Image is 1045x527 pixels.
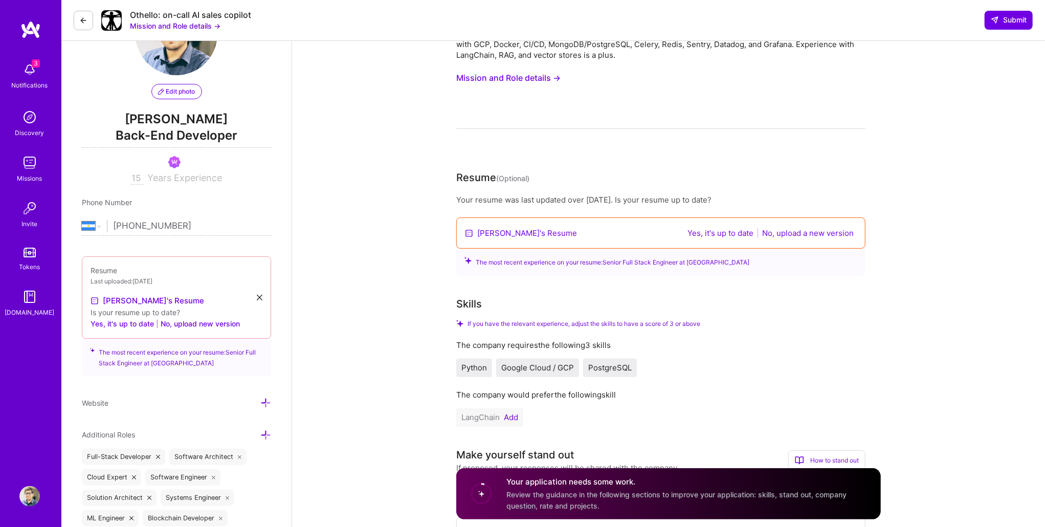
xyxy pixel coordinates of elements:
[17,173,42,184] div: Missions
[168,156,181,168] img: Been on Mission
[19,261,40,272] div: Tokens
[161,490,235,506] div: Systems Engineer
[456,296,482,312] div: Skills
[101,10,122,31] img: Company Logo
[226,496,230,500] i: icon Close
[19,486,40,507] img: User Avatar
[82,127,271,148] span: Back-End Developer
[82,449,165,465] div: Full-Stack Developer
[15,127,45,138] div: Discovery
[19,107,40,127] img: discovery
[757,228,759,238] span: |
[19,59,40,80] img: bell
[82,469,141,486] div: Cloud Expert
[143,510,228,526] div: Blockchain Developer
[130,10,251,20] div: Othello: on-call AI sales copilot
[19,287,40,307] img: guide book
[788,450,865,471] div: How to stand out
[91,318,154,330] button: Yes, it's up to date
[158,89,164,95] i: icon PencilPurple
[12,80,48,91] div: Notifications
[985,11,1033,29] button: Submit
[151,84,202,99] button: Edit photo
[91,295,204,307] a: [PERSON_NAME]'s Resume
[456,245,865,276] div: The most recent experience on your resume: Senior Full Stack Engineer at [GEOGRAPHIC_DATA]
[456,69,561,87] button: Mission and Role details →
[158,87,195,96] span: Edit photo
[91,266,117,275] span: Resume
[130,20,220,31] button: Mission and Role details →
[504,413,518,422] button: Add
[82,490,157,506] div: Solution Architect
[145,469,221,486] div: Software Engineer
[496,174,529,183] span: (Optional)
[456,463,679,473] div: If proposed, your responses will be shared with the company.
[456,320,463,327] i: Check
[82,399,108,407] span: Website
[477,228,577,238] a: [PERSON_NAME]'s Resume
[82,430,135,439] span: Additional Roles
[132,475,136,479] i: icon Close
[114,211,271,241] input: +1 (000) 000-0000
[468,320,700,327] span: If you have the relevant experience, adjust the skills to have a score of 3 or above
[212,475,216,479] i: icon Close
[91,297,99,305] img: Resume
[82,333,271,377] div: The most recent experience on your resume: Senior Full Stack Engineer at [GEOGRAPHIC_DATA]
[456,389,865,400] div: The company would prefer the following skill
[82,510,139,526] div: ML Engineer
[147,496,151,500] i: icon Close
[257,295,262,300] i: icon Close
[129,516,134,520] i: icon Close
[456,170,529,186] div: Resume
[461,412,500,422] span: LangChain
[20,20,41,39] img: logo
[156,318,159,329] span: |
[82,112,271,127] span: [PERSON_NAME]
[17,486,42,507] a: User Avatar
[759,227,857,239] button: No, upload a new version
[588,363,632,372] span: PostgreSQL
[91,307,262,318] div: Is your resume up to date?
[82,198,132,207] span: Phone Number
[169,449,247,465] div: Software Architect
[501,363,574,372] span: Google Cloud / GCP
[19,152,40,173] img: teamwork
[456,194,865,205] div: Your resume was last updated over [DATE]. Is your resume up to date?
[131,172,144,185] input: XX
[156,455,160,459] i: icon Close
[19,198,40,218] img: Invite
[22,218,38,229] div: Invite
[79,16,87,25] i: icon LeftArrowDark
[456,447,574,463] div: Make yourself stand out
[161,318,240,330] button: No, upload new version
[238,455,242,459] i: icon Close
[795,456,804,465] i: icon BookOpen
[506,490,847,510] span: Review the guidance in the following sections to improve your application: skills, stand out, com...
[90,347,95,354] i: icon SuggestedTeams
[991,15,1027,25] span: Submit
[456,340,865,350] div: The company requires the following 3 skills
[219,516,223,520] i: icon Close
[148,172,223,183] span: Years Experience
[465,229,473,237] img: Resume
[32,59,40,68] span: 3
[91,276,262,287] div: Last uploaded: [DATE]
[461,363,487,372] span: Python
[464,257,472,264] i: icon SuggestedTeams
[5,307,55,318] div: [DOMAIN_NAME]
[506,476,869,487] h4: Your application needs some work.
[991,16,999,24] i: icon SendLight
[684,227,757,239] button: Yes, it's up to date
[24,248,36,257] img: tokens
